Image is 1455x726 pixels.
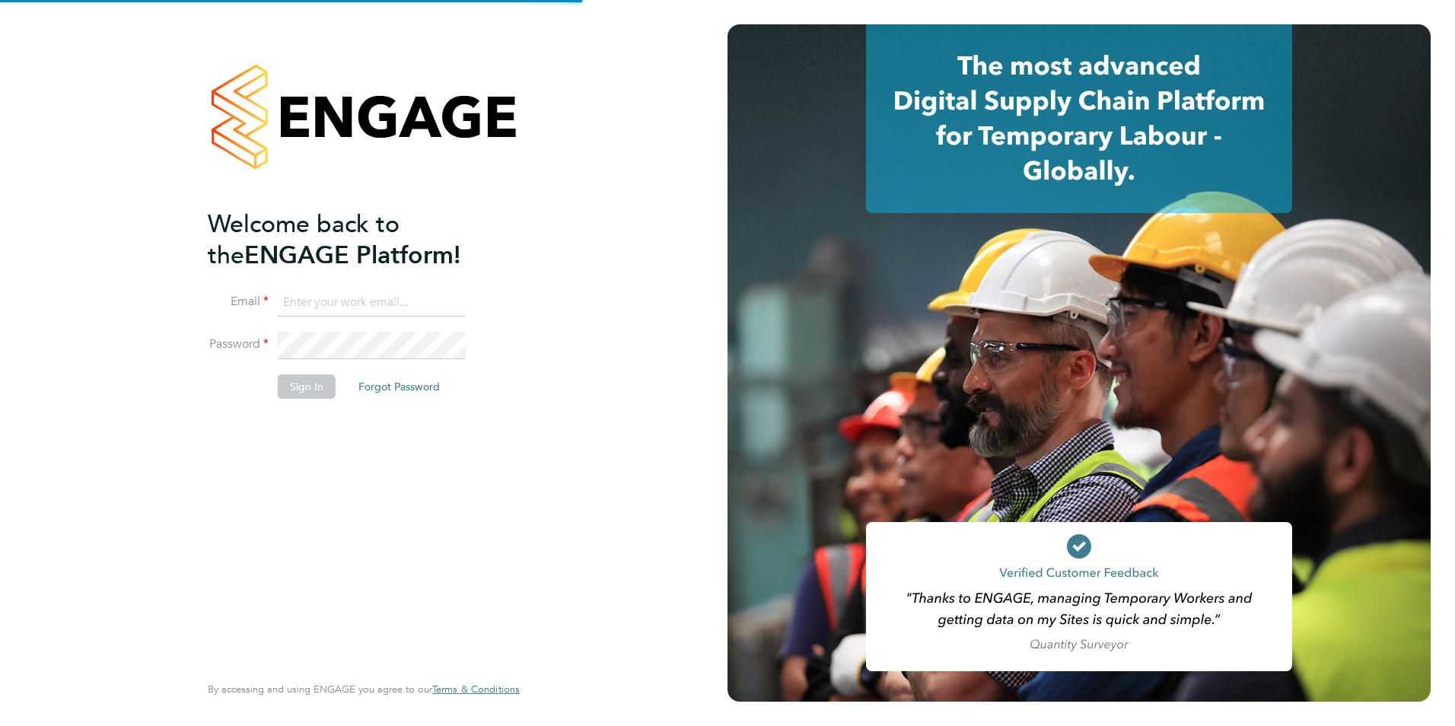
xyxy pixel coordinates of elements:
span: Terms & Conditions [432,683,520,696]
label: Password [208,336,269,352]
button: Forgot Password [346,374,452,399]
input: Enter your work email... [278,289,466,317]
h2: ENGAGE Platform! [208,209,505,271]
button: Sign In [278,374,336,399]
span: By accessing and using ENGAGE you agree to our [208,683,520,696]
span: Welcome back to the [208,209,400,270]
a: Terms & Conditions [432,683,520,696]
label: Email [208,294,269,310]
